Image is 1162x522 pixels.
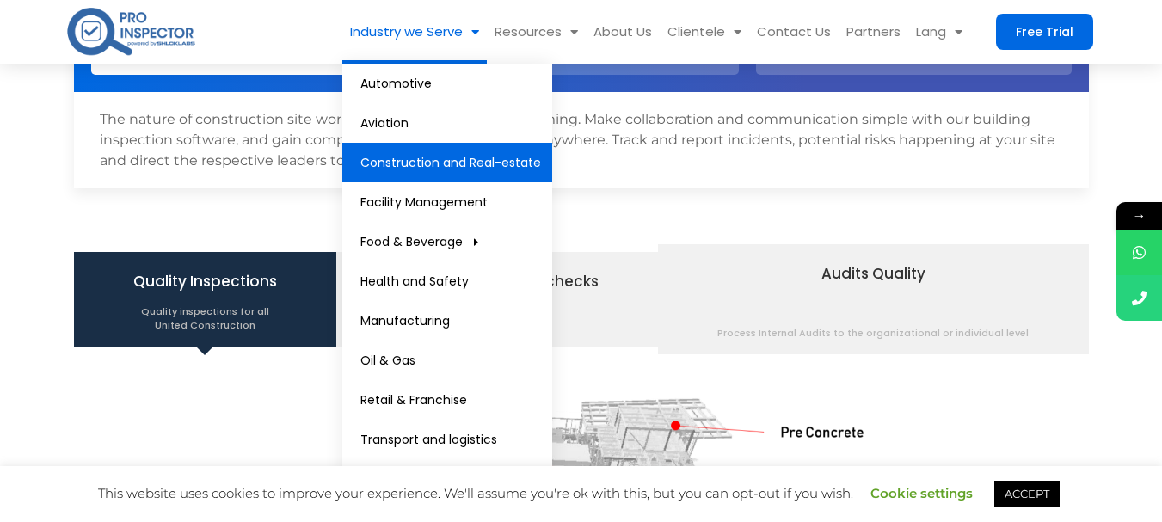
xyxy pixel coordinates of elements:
span: Process Internal Audits to the organizational or individual level [717,317,1029,340]
a: Automotive [342,64,552,103]
a: Industry TIC [342,459,552,499]
a: Aviation [342,103,552,143]
span: Free Trial [1016,26,1073,38]
a: Manufacturing [342,301,552,341]
a: Free Trial [996,14,1093,50]
a: Facility Management [342,182,552,222]
span: Quality Inspections [133,267,277,332]
div: The nature of construction site work is complex and time-consuming. Make collaboration and commun... [100,109,1063,171]
span: Quality inspections for all United Construction [133,296,277,332]
a: Retail & Franchise [342,380,552,420]
a: Health and Safety [342,261,552,301]
a: Construction and Real-estate [342,143,552,182]
span: → [1116,202,1162,230]
a: Transport and logistics [342,420,552,459]
img: pro-inspector-logo [65,4,197,58]
span: Audits Quality [717,259,1029,340]
a: Oil & Gas [342,341,552,380]
a: ACCEPT [994,481,1060,507]
div: Manage incidents [74,92,1089,188]
a: Cookie settings [870,485,973,501]
ul: Industry we Serve [342,64,552,499]
a: Food & Beverage [342,222,552,261]
span: This website uses cookies to improve your experience. We'll assume you're ok with this, but you c... [98,485,1064,501]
